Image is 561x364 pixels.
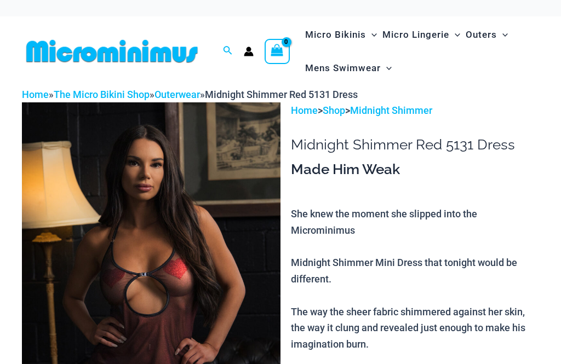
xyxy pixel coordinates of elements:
span: Micro Lingerie [382,21,449,49]
span: Outers [466,21,497,49]
a: Micro LingerieMenu ToggleMenu Toggle [380,18,463,51]
a: Home [22,89,49,100]
a: Shop [323,105,345,116]
a: Midnight Shimmer [350,105,432,116]
a: Search icon link [223,44,233,58]
a: View Shopping Cart, empty [265,39,290,64]
span: Micro Bikinis [305,21,366,49]
span: Mens Swimwear [305,54,381,82]
a: OutersMenu ToggleMenu Toggle [463,18,511,51]
span: Menu Toggle [381,54,392,82]
h3: Made Him Weak [291,160,539,179]
span: Menu Toggle [449,21,460,49]
a: The Micro Bikini Shop [54,89,150,100]
span: Midnight Shimmer Red 5131 Dress [205,89,358,100]
a: Outerwear [154,89,200,100]
a: Mens SwimwearMenu ToggleMenu Toggle [302,51,394,85]
nav: Site Navigation [301,16,539,86]
span: Menu Toggle [366,21,377,49]
img: MM SHOP LOGO FLAT [22,39,202,63]
a: Micro BikinisMenu ToggleMenu Toggle [302,18,380,51]
a: Home [291,105,318,116]
span: » » » [22,89,358,100]
span: Menu Toggle [497,21,508,49]
h1: Midnight Shimmer Red 5131 Dress [291,136,539,153]
p: > > [291,102,539,119]
a: Account icon link [244,47,254,56]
